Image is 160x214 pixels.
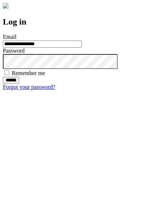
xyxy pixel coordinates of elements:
h2: Log in [3,17,157,27]
a: Forgot your password? [3,84,55,90]
label: Remember me [12,70,45,76]
label: Email [3,34,16,40]
img: logo-4e3dc11c47720685a147b03b5a06dd966a58ff35d612b21f08c02c0306f2b779.png [3,3,9,9]
label: Password [3,48,25,54]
